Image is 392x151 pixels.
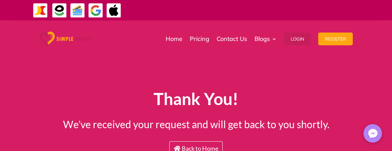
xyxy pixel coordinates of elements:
h1: Thank You! [39,90,353,110]
a: Blogs [255,22,277,56]
a: Login [284,22,311,56]
img: Messenger [366,127,380,140]
button: Register [318,33,353,45]
button: Login [284,33,311,45]
a: Contact Us [217,22,247,56]
a: Pricing [190,22,209,56]
img: JazzCash-icon [33,3,48,18]
img: ApplePay-icon [106,3,121,18]
h1: We’ve received your request and will get back to you shortly. [39,119,353,133]
img: Credit Cards [70,3,85,18]
a: Register [318,22,353,56]
img: EasyPaisa-icon [52,3,67,18]
a: Home [166,22,182,56]
img: GooglePay-icon [88,3,103,18]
